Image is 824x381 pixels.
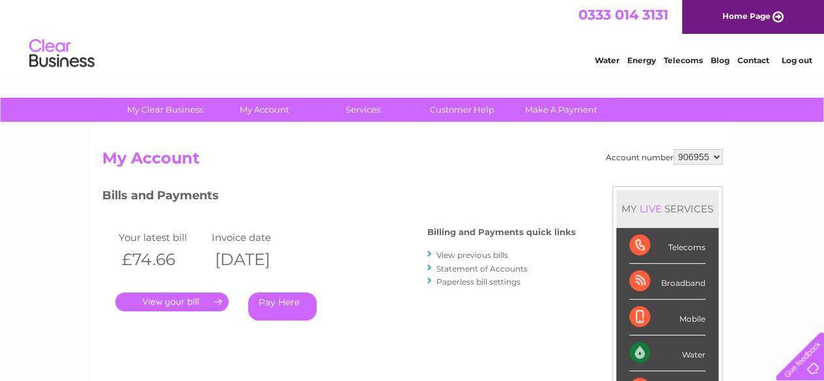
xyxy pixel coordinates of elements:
a: Telecoms [664,55,703,65]
div: Telecoms [629,228,705,264]
a: Blog [711,55,730,65]
a: Contact [737,55,769,65]
div: LIVE [637,203,664,215]
h2: My Account [102,149,722,174]
div: MY SERVICES [616,190,718,227]
h4: Billing and Payments quick links [427,227,576,237]
a: Energy [627,55,656,65]
div: Mobile [629,300,705,335]
div: Water [629,335,705,371]
div: Account number [606,149,722,165]
a: Paperless bill settings [436,277,520,287]
div: Clear Business is a trading name of Verastar Limited (registered in [GEOGRAPHIC_DATA] No. 3667643... [105,7,720,63]
a: My Account [210,98,318,122]
a: Make A Payment [507,98,615,122]
div: Broadband [629,264,705,300]
a: Log out [781,55,812,65]
a: 0333 014 3131 [578,7,668,23]
td: Your latest bill [115,229,209,246]
a: Pay Here [248,292,317,320]
a: Customer Help [408,98,516,122]
a: . [115,292,229,311]
a: Services [309,98,417,122]
img: logo.png [29,34,95,74]
a: Water [595,55,619,65]
th: £74.66 [115,246,209,273]
a: Statement of Accounts [436,264,528,274]
h3: Bills and Payments [102,186,576,209]
a: My Clear Business [111,98,219,122]
td: Invoice date [208,229,302,246]
th: [DATE] [208,246,302,273]
a: View previous bills [436,250,508,260]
